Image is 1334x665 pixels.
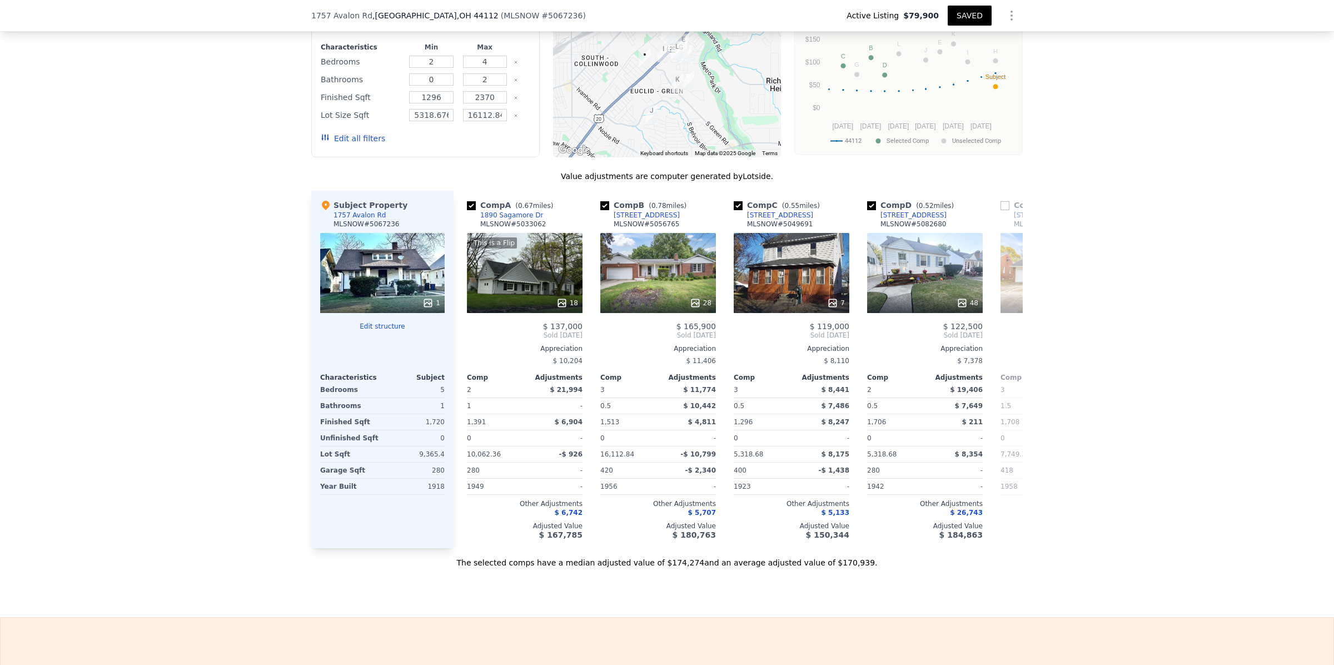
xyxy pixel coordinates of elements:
span: ( miles) [778,202,824,210]
span: $ 8,441 [822,386,849,394]
button: Clear [514,60,518,64]
button: Clear [514,113,518,118]
span: 2 [467,386,471,394]
a: Terms (opens in new tab) [762,150,778,156]
div: 18 [556,297,578,309]
span: Sold [DATE] [734,331,849,340]
span: 418 [1000,467,1013,474]
div: - [527,479,583,494]
div: Other Adjustments [867,499,983,508]
span: $ 184,863 [939,530,983,539]
a: [STREET_ADDRESS] [867,211,947,220]
span: $ 8,247 [822,418,849,426]
div: - [927,463,983,478]
span: 0 [1000,434,1005,442]
span: 0.78 [651,202,666,210]
div: Other Adjustments [1000,499,1116,508]
span: 0 [467,434,471,442]
div: MLSNOW # 5086812 [1014,220,1079,229]
text: $100 [805,58,820,66]
a: [STREET_ADDRESS] [1000,211,1080,220]
span: $ 4,811 [688,418,716,426]
div: Comp C [734,200,824,211]
span: $ 150,344 [806,530,849,539]
div: 1757 Avalon Rd [333,211,386,220]
div: Finished Sqft [321,90,402,105]
span: $ 6,904 [555,418,583,426]
button: Clear [514,78,518,82]
span: 1,391 [467,418,486,426]
button: Edit all filters [321,133,385,144]
text: [DATE] [888,122,909,130]
text: G [855,61,860,68]
span: $ 8,110 [824,357,849,365]
span: ( miles) [511,202,558,210]
div: Comp [867,373,925,382]
span: $ 165,900 [676,322,716,331]
span: 1,708 [1000,418,1019,426]
div: Finished Sqft [320,414,380,430]
button: SAVED [948,6,992,26]
span: $ 5,707 [688,509,716,517]
span: $79,900 [903,10,939,21]
div: 5 [385,382,445,398]
span: Map data ©2025 Google [695,150,755,156]
span: , OH 44112 [457,11,499,20]
div: Characteristics [321,43,402,52]
span: Sold [DATE] [867,331,983,340]
div: Adjustments [925,373,983,382]
div: 1958 [1000,479,1056,494]
span: 420 [600,467,613,474]
div: 1 [467,398,522,414]
span: $ 122,500 [943,322,983,331]
div: - [527,430,583,446]
div: Adjusted Value [467,522,583,530]
text: [DATE] [915,122,936,130]
div: Appreciation [467,344,583,353]
a: Open this area in Google Maps (opens a new window) [556,143,593,157]
span: 0.55 [784,202,799,210]
span: 400 [734,467,746,474]
span: $ 7,486 [822,402,849,410]
div: MLSNOW # 5033062 [480,220,546,229]
div: - [794,479,849,494]
span: 5,318.68 [867,450,897,458]
span: -$ 926 [559,450,583,458]
div: 9,365.4 [385,446,445,462]
span: $ 11,406 [686,357,716,365]
div: Subject Property [320,200,407,211]
div: - [660,430,716,446]
img: Google [556,143,593,157]
span: 16,112.84 [600,450,634,458]
div: - [927,430,983,446]
div: Appreciation [867,344,983,353]
div: 2083 Miami Rd [678,67,699,95]
span: -$ 10,799 [680,450,716,458]
span: $ 119,000 [810,322,849,331]
svg: A chart. [802,13,1015,152]
span: 1757 Avalon Rd [311,10,372,21]
button: Edit structure [320,322,445,331]
a: [STREET_ADDRESS] [600,211,680,220]
div: Lot Sqft [320,446,380,462]
span: ( miles) [912,202,958,210]
div: The selected comps have a median adjusted value of $174,274 and an average adjusted value of $170... [311,548,1023,568]
text: Unselected Comp [952,137,1001,145]
div: MLSNOW # 5049691 [747,220,813,229]
text: $150 [805,36,820,43]
span: 7,749.32 [1000,450,1030,458]
div: [STREET_ADDRESS] [880,211,947,220]
div: 1918 [385,479,445,494]
span: $ 167,785 [539,530,583,539]
div: Bedrooms [320,382,380,398]
span: 1,513 [600,418,619,426]
span: $ 19,406 [950,386,983,394]
div: 0 [385,430,445,446]
text: Subject [985,73,1006,80]
div: - [660,479,716,494]
div: [STREET_ADDRESS] [1014,211,1080,220]
span: 1,296 [734,418,753,426]
button: Clear [514,96,518,100]
span: 280 [867,467,880,474]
